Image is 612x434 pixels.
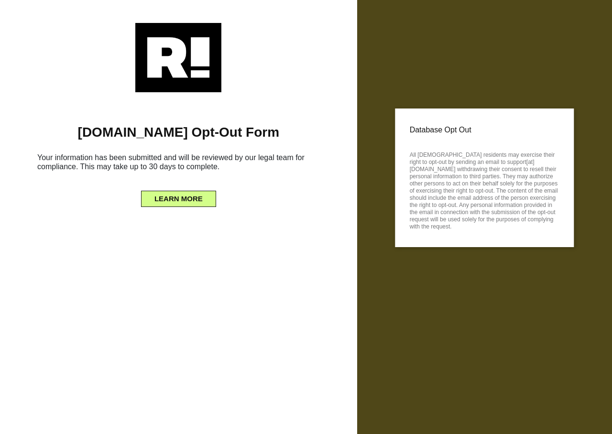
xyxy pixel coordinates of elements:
[410,149,559,230] p: All [DEMOGRAPHIC_DATA] residents may exercise their right to opt-out by sending an email to suppo...
[14,124,343,141] h1: [DOMAIN_NAME] Opt-Out Form
[141,192,216,200] a: LEARN MORE
[410,123,559,137] p: Database Opt Out
[135,23,221,92] img: Retention.com
[14,149,343,179] h6: Your information has been submitted and will be reviewed by our legal team for compliance. This m...
[141,191,216,207] button: LEARN MORE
